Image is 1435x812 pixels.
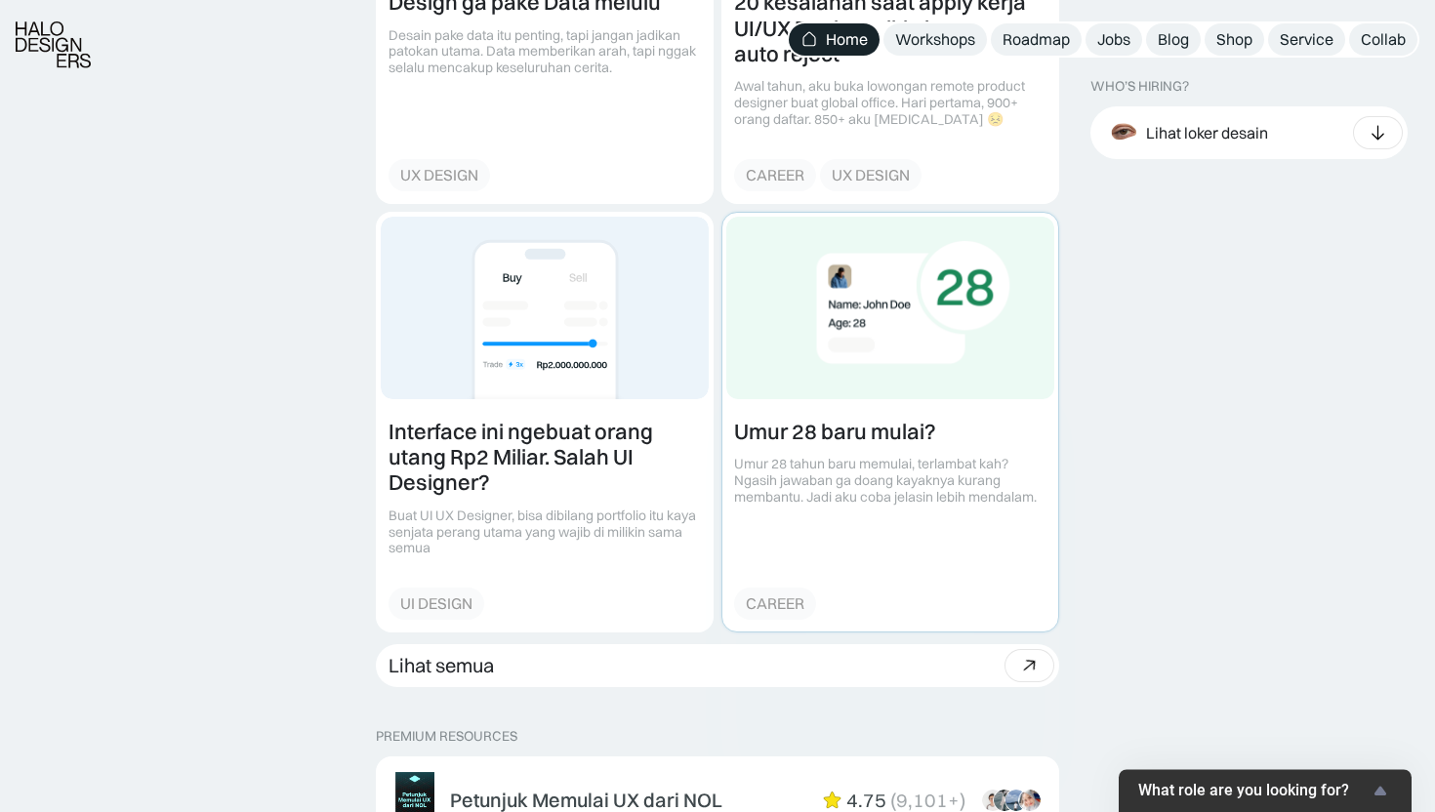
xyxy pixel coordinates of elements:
a: Home [789,23,880,56]
button: Show survey - What role are you looking for? [1138,779,1392,802]
div: Jobs [1097,29,1130,50]
div: ( [890,789,896,812]
div: 9,101+ [896,789,960,812]
div: Lihat loker desain [1146,122,1268,142]
a: Roadmap [991,23,1082,56]
div: Lihat semua [389,654,494,677]
div: 4.75 [846,789,886,812]
a: Jobs [1086,23,1142,56]
div: Petunjuk Memulai UX dari NOL [450,789,722,812]
a: Service [1268,23,1345,56]
div: Workshops [895,29,975,50]
div: Service [1280,29,1333,50]
div: Blog [1158,29,1189,50]
div: WHO’S HIRING? [1090,78,1189,95]
div: ) [960,789,965,812]
div: Roadmap [1003,29,1070,50]
div: Home [826,29,868,50]
span: What role are you looking for? [1138,782,1369,800]
p: PREMIUM RESOURCES [376,728,1059,745]
a: Lihat semua [376,644,1059,687]
a: Collab [1349,23,1417,56]
a: Blog [1146,23,1201,56]
a: Workshops [883,23,987,56]
div: Shop [1216,29,1252,50]
div: Collab [1361,29,1406,50]
a: Shop [1205,23,1264,56]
